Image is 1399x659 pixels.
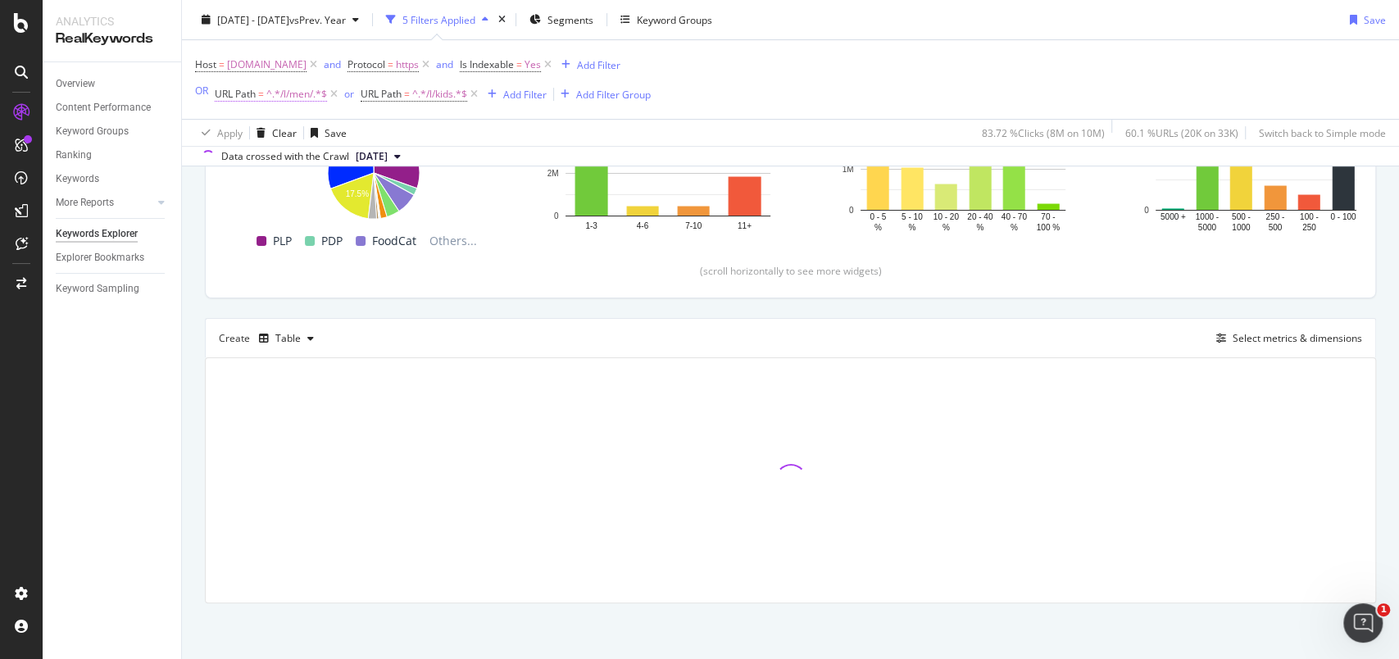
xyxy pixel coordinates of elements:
[943,223,950,232] text: %
[1364,12,1386,26] div: Save
[1377,603,1390,616] span: 1
[908,223,915,232] text: %
[495,11,509,28] div: times
[215,87,256,101] span: URL Path
[554,211,559,220] text: 0
[225,264,1356,278] div: (scroll horizontally to see more widgets)
[685,221,702,230] text: 7-10
[1041,213,1055,222] text: 70 -
[273,231,292,251] span: PLP
[349,147,407,166] button: [DATE]
[1232,223,1251,232] text: 1000
[1002,213,1028,222] text: 40 - 70
[1125,125,1238,139] div: 60.1 % URLs ( 20K on 33K )
[56,170,170,188] a: Keywords
[849,206,854,215] text: 0
[976,223,983,232] text: %
[56,225,138,243] div: Keywords Explorer
[324,57,341,72] button: and
[195,7,366,33] button: [DATE] - [DATE]vsPrev. Year
[56,147,92,164] div: Ranking
[436,57,453,72] button: and
[870,213,886,222] text: 0 - 5
[933,213,960,222] text: 10 - 20
[1196,213,1219,222] text: 1000 -
[1037,223,1060,232] text: 100 %
[379,7,495,33] button: 5 Filters Applied
[982,125,1105,139] div: 83.72 % Clicks ( 8M on 10M )
[56,123,129,140] div: Keyword Groups
[356,149,388,164] span: 2025 Aug. 16th
[503,87,547,101] div: Add Filter
[56,75,170,93] a: Overview
[404,87,410,101] span: =
[346,190,369,199] text: 17.5%
[614,7,719,33] button: Keyword Groups
[195,57,216,71] span: Host
[252,325,320,352] button: Table
[344,87,354,101] div: or
[1300,213,1319,222] text: 100 -
[547,169,559,178] text: 2M
[56,99,170,116] a: Content Performance
[576,87,651,101] div: Add Filter Group
[1011,223,1018,232] text: %
[275,334,301,343] div: Table
[460,57,514,71] span: Is Indexable
[258,87,264,101] span: =
[1232,213,1251,222] text: 500 -
[902,213,923,222] text: 5 - 10
[423,231,484,251] span: Others...
[874,223,882,232] text: %
[272,125,297,139] div: Clear
[555,55,620,75] button: Add Filter
[195,83,208,98] button: OR
[217,125,243,139] div: Apply
[1343,603,1383,643] iframe: Intercom live chat
[250,120,297,146] button: Clear
[56,99,151,116] div: Content Performance
[344,86,354,102] button: or
[481,84,547,104] button: Add Filter
[221,149,349,164] div: Data crossed with the Crawl
[637,12,712,26] div: Keyword Groups
[554,84,651,104] button: Add Filter Group
[195,120,243,146] button: Apply
[56,13,168,30] div: Analytics
[217,12,289,26] span: [DATE] - [DATE]
[219,57,225,71] span: =
[1161,213,1186,222] text: 5000 +
[577,57,620,71] div: Add Filter
[56,280,139,298] div: Keyword Sampling
[347,57,385,71] span: Protocol
[56,194,114,211] div: More Reports
[436,57,453,71] div: and
[56,249,170,266] a: Explorer Bookmarks
[967,213,993,222] text: 20 - 40
[1302,223,1316,232] text: 250
[1265,213,1284,222] text: 250 -
[388,57,393,71] span: =
[525,53,541,76] span: Yes
[843,166,854,175] text: 1M
[56,123,170,140] a: Keyword Groups
[195,84,208,98] div: OR
[56,249,144,266] div: Explorer Bookmarks
[56,225,170,243] a: Keywords Explorer
[372,231,416,251] span: FoodCat
[245,119,501,220] svg: A chart.
[412,83,467,106] span: ^.*/l/kids.*$
[396,53,419,76] span: https
[1198,223,1217,232] text: 5000
[1268,223,1282,232] text: 500
[516,57,522,71] span: =
[304,120,347,146] button: Save
[56,30,168,48] div: RealKeywords
[321,231,343,251] span: PDP
[361,87,402,101] span: URL Path
[56,75,95,93] div: Overview
[1330,213,1356,222] text: 0 - 100
[227,53,307,76] span: [DOMAIN_NAME]
[1259,125,1386,139] div: Switch back to Simple mode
